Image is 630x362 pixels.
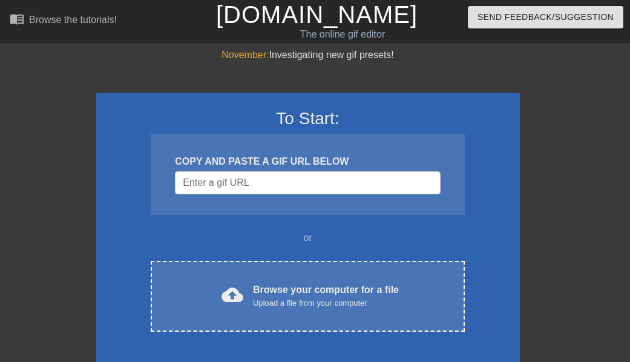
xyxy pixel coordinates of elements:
span: cloud_upload [221,284,243,306]
div: Upload a file from your computer [253,297,399,309]
div: Investigating new gif presets! [96,48,520,62]
a: [DOMAIN_NAME] [216,1,418,28]
span: November: [221,50,269,60]
button: Send Feedback/Suggestion [468,6,623,28]
div: Browse the tutorials! [29,15,117,25]
a: Browse the tutorials! [10,12,117,30]
h3: To Start: [112,108,504,129]
input: Username [175,171,440,194]
div: COPY AND PASTE A GIF URL BELOW [175,154,440,169]
span: menu_book [10,12,24,26]
div: Browse your computer for a file [253,283,399,309]
div: The online gif editor [216,27,469,42]
span: Send Feedback/Suggestion [477,10,614,25]
div: or [128,231,488,245]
